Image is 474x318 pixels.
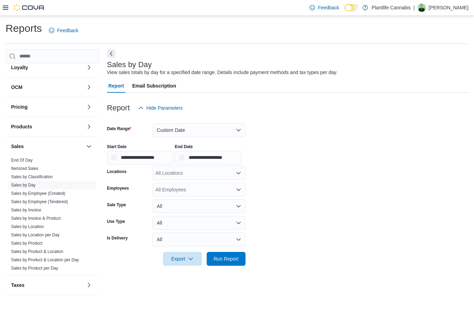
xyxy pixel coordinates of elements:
button: Run Report [207,252,245,266]
button: Open list of options [236,170,241,176]
div: View sales totals by day for a specified date range. Details include payment methods and tax type... [107,69,338,76]
button: Products [85,122,93,131]
label: Date Range [107,126,132,131]
a: Sales by Classification [11,174,53,179]
button: Products [11,123,83,130]
label: Use Type [107,219,125,224]
img: Cova [14,4,45,11]
button: Taxes [11,282,83,289]
button: Export [163,252,202,266]
h3: Sales by Day [107,61,152,69]
button: Loyalty [85,63,93,72]
p: | [413,3,415,12]
span: Feedback [318,4,339,11]
label: Is Delivery [107,235,128,241]
button: OCM [85,83,93,91]
a: Sales by Product [11,241,43,246]
h3: OCM [11,84,23,91]
input: Press the down key to open a popover containing a calendar. [175,151,241,165]
button: Pricing [11,103,83,110]
a: Sales by Employee (Tendered) [11,199,68,204]
a: Sales by Invoice & Product [11,216,61,221]
div: Brad Christensen [418,3,426,12]
span: Run Report [214,255,239,262]
span: Sales by Classification [11,174,53,180]
label: Sale Type [107,202,126,208]
a: End Of Day [11,158,33,163]
a: Sales by Location per Day [11,233,60,237]
span: Sales by Product & Location [11,249,63,254]
a: Feedback [46,24,81,37]
h3: Pricing [11,103,27,110]
button: Sales [85,142,93,151]
span: Sales by Location [11,224,44,229]
button: All [153,216,245,230]
h3: Sales [11,143,24,150]
button: Loyalty [11,64,83,71]
span: Report [108,79,124,93]
button: Taxes [85,281,93,289]
h3: Report [107,104,130,112]
span: Sales by Product & Location per Day [11,257,79,263]
input: Dark Mode [345,4,359,11]
h3: Products [11,123,32,130]
button: Hide Parameters [135,101,186,115]
button: Custom Date [153,123,245,137]
span: Email Subscription [132,79,176,93]
a: Sales by Employee (Created) [11,191,65,196]
a: Sales by Product per Day [11,266,58,271]
a: Sales by Product & Location [11,249,63,254]
div: Sales [6,156,99,275]
button: Next [107,49,115,58]
button: OCM [11,84,83,91]
h1: Reports [6,21,42,35]
a: Feedback [307,1,342,15]
span: Itemized Sales [11,166,38,171]
span: Feedback [57,27,78,34]
span: Export [167,252,198,266]
a: Sales by Location [11,224,44,229]
p: [PERSON_NAME] [429,3,468,12]
h3: Loyalty [11,64,28,71]
button: All [153,233,245,246]
label: Locations [107,169,127,174]
a: Sales by Invoice [11,208,41,212]
button: Pricing [85,103,93,111]
label: Start Date [107,144,127,149]
label: End Date [175,144,193,149]
a: Sales by Day [11,183,36,188]
p: Plantlife Cannabis [372,3,411,12]
button: All [153,199,245,213]
input: Press the down key to open a popover containing a calendar. [107,151,173,165]
a: Itemized Sales [11,166,38,171]
span: Sales by Employee (Tendered) [11,199,68,205]
label: Employees [107,185,129,191]
h3: Taxes [11,282,25,289]
button: Open list of options [236,187,241,192]
button: Sales [11,143,83,150]
span: Hide Parameters [146,105,183,111]
a: Sales by Product & Location per Day [11,257,79,262]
